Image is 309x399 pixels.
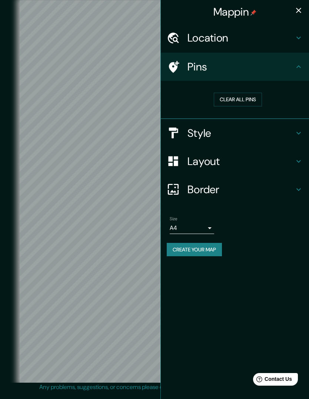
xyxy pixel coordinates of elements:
[250,10,256,16] img: pin-icon.png
[161,119,309,147] div: Style
[161,53,309,81] div: Pins
[214,93,262,106] button: Clear all pins
[187,31,294,44] h4: Location
[187,183,294,196] h4: Border
[187,126,294,140] h4: Style
[187,155,294,168] h4: Layout
[20,0,290,383] canvas: Map
[170,215,177,222] label: Size
[170,222,214,234] div: A4
[161,147,309,175] div: Layout
[39,383,267,392] p: Any problems, suggestions, or concerns please email .
[167,243,222,257] button: Create your map
[187,60,294,73] h4: Pins
[213,5,256,19] h4: Mappin
[161,175,309,204] div: Border
[243,370,301,391] iframe: Help widget launcher
[161,24,309,52] div: Location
